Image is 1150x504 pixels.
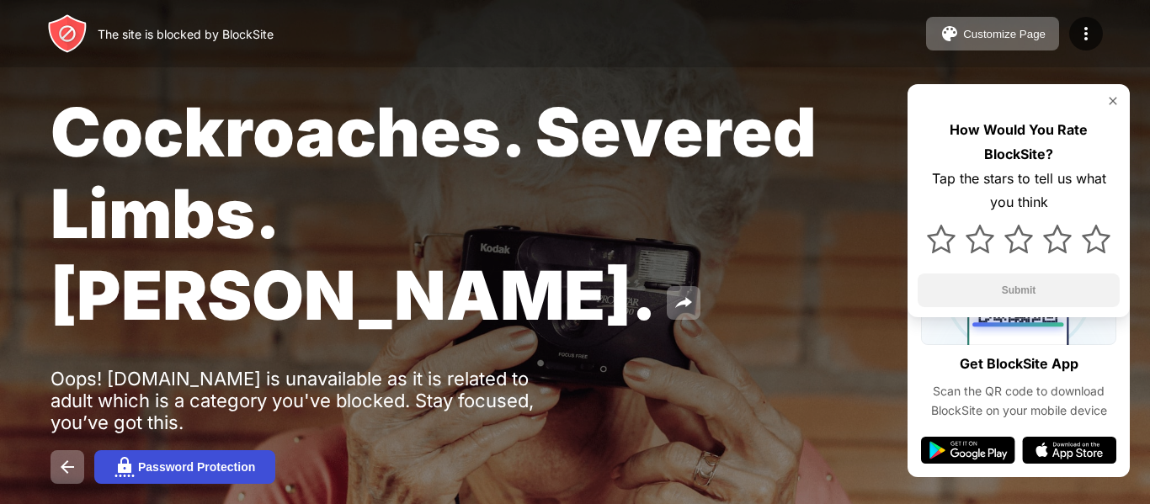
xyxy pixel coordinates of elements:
[1106,94,1120,108] img: rate-us-close.svg
[673,293,694,313] img: share.svg
[927,225,956,253] img: star.svg
[918,167,1120,215] div: Tap the stars to tell us what you think
[114,457,135,477] img: password.svg
[918,118,1120,167] div: How Would You Rate BlockSite?
[51,368,571,433] div: Oops! [DOMAIN_NAME] is unavailable as it is related to adult which is a category you've blocked. ...
[98,27,274,41] div: The site is blocked by BlockSite
[966,225,994,253] img: star.svg
[1076,24,1096,44] img: menu-icon.svg
[940,24,960,44] img: pallet.svg
[138,460,255,474] div: Password Protection
[47,13,88,54] img: header-logo.svg
[1043,225,1072,253] img: star.svg
[57,457,77,477] img: back.svg
[51,91,817,336] span: Cockroaches. Severed Limbs. [PERSON_NAME].
[1004,225,1033,253] img: star.svg
[918,273,1120,307] button: Submit
[963,28,1046,40] div: Customize Page
[94,450,275,484] button: Password Protection
[1082,225,1110,253] img: star.svg
[926,17,1059,50] button: Customize Page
